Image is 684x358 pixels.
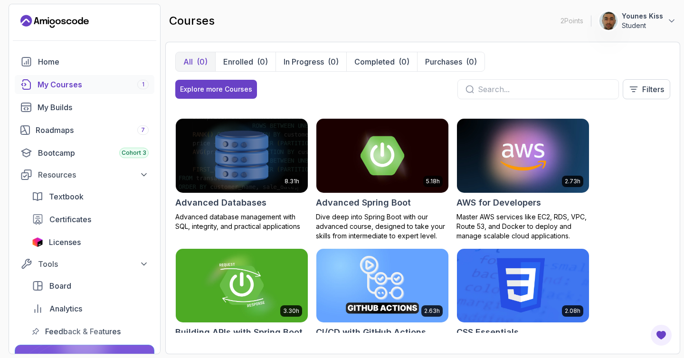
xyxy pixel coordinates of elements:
[49,280,71,292] span: Board
[26,276,154,295] a: board
[316,326,426,339] h2: CI/CD with GitHub Actions
[180,85,252,94] div: Explore more Courses
[456,196,541,209] h2: AWS for Developers
[38,102,149,113] div: My Builds
[622,11,663,21] p: Younes Kiss
[650,324,673,347] button: Open Feedback Button
[176,52,215,71] button: All(0)
[283,307,299,315] p: 3.30h
[142,81,144,88] span: 1
[49,214,91,225] span: Certificates
[456,326,519,339] h2: CSS Essentials
[15,52,154,71] a: home
[26,187,154,206] a: textbook
[38,258,149,270] div: Tools
[15,121,154,140] a: roadmaps
[316,119,448,193] img: Advanced Spring Boot card
[20,14,89,29] a: Landing page
[466,56,477,67] div: (0)
[15,166,154,183] button: Resources
[38,169,149,180] div: Resources
[175,212,308,231] p: Advanced database management with SQL, integrity, and practical applications
[457,249,589,323] img: CSS Essentials card
[316,212,449,241] p: Dive deep into Spring Boot with our advanced course, designed to take your skills from intermedia...
[15,75,154,94] a: courses
[346,52,417,71] button: Completed(0)
[215,52,275,71] button: Enrolled(0)
[32,237,43,247] img: jetbrains icon
[316,196,411,209] h2: Advanced Spring Boot
[141,126,145,134] span: 7
[478,84,611,95] input: Search...
[15,143,154,162] a: bootcamp
[176,119,308,193] img: Advanced Databases card
[15,98,154,117] a: builds
[426,178,440,185] p: 5.18h
[457,119,589,193] img: AWS for Developers card
[197,56,208,67] div: (0)
[354,56,395,67] p: Completed
[175,326,303,339] h2: Building APIs with Spring Boot
[257,56,268,67] div: (0)
[623,79,670,99] button: Filters
[599,11,676,30] button: user profile imageYounes KissStudent
[175,80,257,99] button: Explore more Courses
[38,147,149,159] div: Bootcamp
[49,191,84,202] span: Textbook
[425,56,462,67] p: Purchases
[399,56,409,67] div: (0)
[599,12,617,30] img: user profile image
[417,52,484,71] button: Purchases(0)
[456,118,589,241] a: AWS for Developers card2.73hAWS for DevelopersMaster AWS services like EC2, RDS, VPC, Route 53, a...
[176,249,308,323] img: Building APIs with Spring Boot card
[26,299,154,318] a: analytics
[175,196,266,209] h2: Advanced Databases
[38,56,149,67] div: Home
[316,118,449,241] a: Advanced Spring Boot card5.18hAdvanced Spring BootDive deep into Spring Boot with our advanced co...
[622,21,663,30] p: Student
[328,56,339,67] div: (0)
[49,236,81,248] span: Licenses
[424,307,440,315] p: 2.63h
[565,178,580,185] p: 2.73h
[15,255,154,273] button: Tools
[26,233,154,252] a: licenses
[122,149,146,157] span: Cohort 3
[223,56,253,67] p: Enrolled
[26,322,154,341] a: feedback
[275,52,346,71] button: In Progress(0)
[49,303,82,314] span: Analytics
[38,79,149,90] div: My Courses
[560,16,583,26] p: 2 Points
[316,249,448,323] img: CI/CD with GitHub Actions card
[169,13,215,28] h2: courses
[456,212,589,241] p: Master AWS services like EC2, RDS, VPC, Route 53, and Docker to deploy and manage scalable cloud ...
[36,124,149,136] div: Roadmaps
[284,56,324,67] p: In Progress
[285,178,299,185] p: 8.31h
[565,307,580,315] p: 2.08h
[45,326,121,337] span: Feedback & Features
[642,84,664,95] p: Filters
[175,118,308,231] a: Advanced Databases card8.31hAdvanced DatabasesAdvanced database management with SQL, integrity, a...
[183,56,193,67] p: All
[26,210,154,229] a: certificates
